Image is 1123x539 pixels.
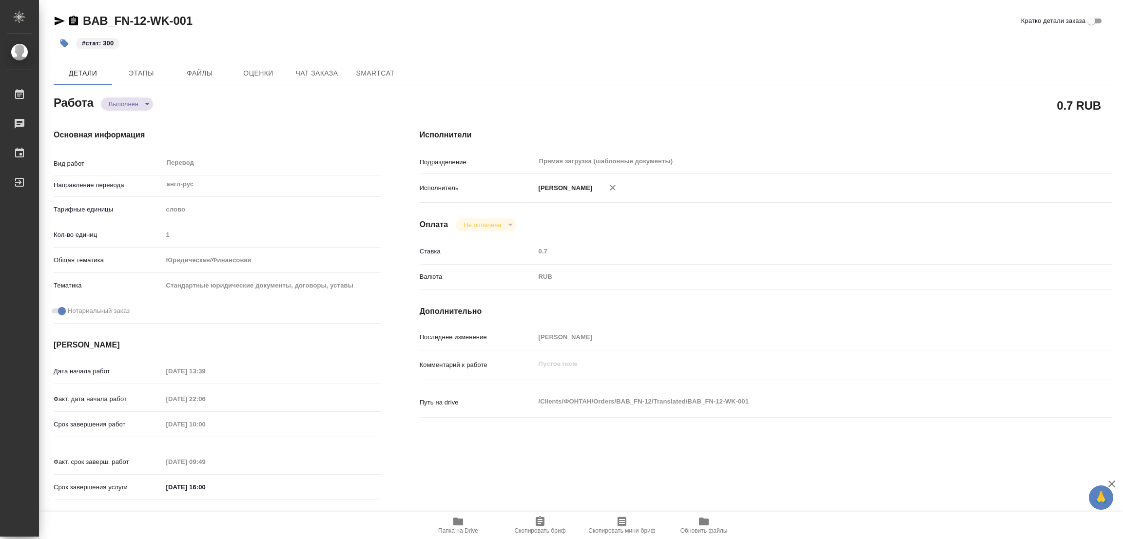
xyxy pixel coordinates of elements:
[54,159,163,169] p: Вид работ
[163,364,248,378] input: Пустое поле
[417,512,499,539] button: Папка на Drive
[514,527,565,534] span: Скопировать бриф
[54,129,381,141] h4: Основная информация
[68,15,79,27] button: Скопировать ссылку
[1093,487,1109,508] span: 🙏
[68,306,130,316] span: Нотариальный заказ
[1089,485,1113,510] button: 🙏
[118,67,165,79] span: Этапы
[1021,16,1085,26] span: Кратко детали заказа
[420,398,535,407] p: Путь на drive
[352,67,399,79] span: SmartCat
[535,269,1055,285] div: RUB
[54,180,163,190] p: Направление перевода
[163,201,381,218] div: слово
[54,15,65,27] button: Скопировать ссылку для ЯМессенджера
[54,339,381,351] h4: [PERSON_NAME]
[163,392,248,406] input: Пустое поле
[456,218,516,231] div: Выполнен
[420,183,535,193] p: Исполнитель
[75,38,120,47] span: стат: 300
[54,230,163,240] p: Кол-во единиц
[163,228,381,242] input: Пустое поле
[163,480,248,494] input: ✎ Введи что-нибудь
[54,420,163,429] p: Срок завершения работ
[54,281,163,290] p: Тематика
[54,482,163,492] p: Срок завершения услуги
[54,33,75,54] button: Добавить тэг
[54,457,163,467] p: Факт. срок заверш. работ
[680,527,728,534] span: Обновить файлы
[420,360,535,370] p: Комментарий к работе
[163,455,248,469] input: Пустое поле
[163,277,381,294] div: Стандартные юридические документы, договоры, уставы
[1057,97,1101,114] h2: 0.7 RUB
[420,129,1112,141] h4: Исполнители
[59,67,106,79] span: Детали
[163,252,381,269] div: Юридическая/Финансовая
[163,417,248,431] input: Пустое поле
[82,38,114,48] p: #стат: 300
[420,306,1112,317] h4: Дополнительно
[293,67,340,79] span: Чат заказа
[83,14,193,27] a: BAB_FN-12-WK-001
[420,332,535,342] p: Последнее изменение
[461,221,504,229] button: Не оплачена
[235,67,282,79] span: Оценки
[535,183,593,193] p: [PERSON_NAME]
[499,512,581,539] button: Скопировать бриф
[54,394,163,404] p: Факт. дата начала работ
[54,366,163,376] p: Дата начала работ
[54,93,94,111] h2: Работа
[106,100,141,108] button: Выполнен
[663,512,745,539] button: Обновить файлы
[602,177,623,198] button: Удалить исполнителя
[581,512,663,539] button: Скопировать мини-бриф
[535,393,1055,410] textarea: /Clients/ФОНТАН/Orders/BAB_FN-12/Translated/BAB_FN-12-WK-001
[54,205,163,214] p: Тарифные единицы
[420,247,535,256] p: Ставка
[420,157,535,167] p: Подразделение
[588,527,655,534] span: Скопировать мини-бриф
[438,527,478,534] span: Папка на Drive
[535,244,1055,258] input: Пустое поле
[101,97,153,111] div: Выполнен
[176,67,223,79] span: Файлы
[54,255,163,265] p: Общая тематика
[535,330,1055,344] input: Пустое поле
[420,219,448,231] h4: Оплата
[420,272,535,282] p: Валюта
